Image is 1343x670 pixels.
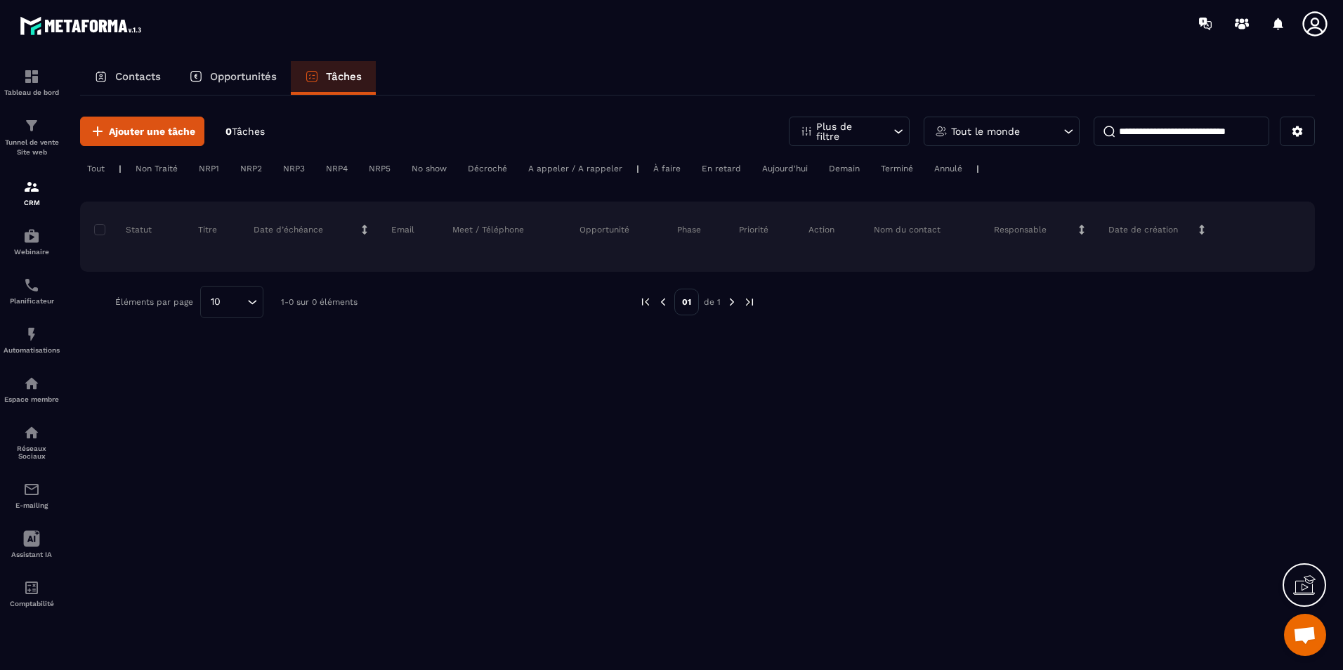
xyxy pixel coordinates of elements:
button: Ajouter une tâche [80,117,204,146]
div: NRP1 [192,160,226,177]
p: Tâches [326,70,362,83]
p: Réseaux Sociaux [4,445,60,460]
img: prev [639,296,652,308]
p: | [636,164,639,173]
img: formation [23,178,40,195]
p: de 1 [704,296,721,308]
p: Automatisations [4,346,60,354]
div: Tout [80,160,112,177]
div: NRP3 [276,160,312,177]
p: 01 [674,289,699,315]
p: E-mailing [4,501,60,509]
p: Priorité [739,224,768,235]
p: Action [808,224,834,235]
p: Date d’échéance [254,224,323,235]
p: Tunnel de vente Site web [4,138,60,157]
p: | [119,164,122,173]
img: accountant [23,579,40,596]
a: automationsautomationsWebinaire [4,217,60,266]
p: Opportunité [579,224,629,235]
p: Comptabilité [4,600,60,607]
div: No show [405,160,454,177]
div: NRP2 [233,160,269,177]
p: Date de création [1108,224,1178,235]
a: formationformationCRM [4,168,60,217]
div: Non Traité [129,160,185,177]
a: schedulerschedulerPlanificateur [4,266,60,315]
p: Meet / Téléphone [452,224,524,235]
a: accountantaccountantComptabilité [4,569,60,618]
p: Email [391,224,414,235]
p: Webinaire [4,248,60,256]
a: Tâches [291,61,376,95]
div: NRP4 [319,160,355,177]
div: NRP5 [362,160,398,177]
img: automations [23,375,40,392]
div: Aujourd'hui [755,160,815,177]
div: En retard [695,160,748,177]
img: email [23,481,40,498]
p: Éléments par page [115,297,193,307]
p: | [976,164,979,173]
a: Opportunités [175,61,291,95]
img: next [743,296,756,308]
p: Tableau de bord [4,88,60,96]
p: 1-0 sur 0 éléments [281,297,358,307]
p: Planificateur [4,297,60,305]
p: Plus de filtre [816,121,878,141]
p: Espace membre [4,395,60,403]
img: automations [23,326,40,343]
div: Terminé [874,160,920,177]
p: CRM [4,199,60,206]
p: Contacts [115,70,161,83]
img: next [726,296,738,308]
a: Assistant IA [4,520,60,569]
span: Ajouter une tâche [109,124,195,138]
img: logo [20,13,146,39]
div: Annulé [927,160,969,177]
img: scheduler [23,277,40,294]
div: Décroché [461,160,514,177]
p: Statut [98,224,152,235]
p: Nom du contact [874,224,941,235]
div: A appeler / A rappeler [521,160,629,177]
a: formationformationTunnel de vente Site web [4,107,60,168]
p: Opportunités [210,70,277,83]
p: Responsable [994,224,1047,235]
div: Demain [822,160,867,177]
img: formation [23,68,40,85]
img: formation [23,117,40,134]
a: automationsautomationsAutomatisations [4,315,60,364]
div: À faire [646,160,688,177]
p: Tout le monde [951,126,1020,136]
input: Search for option [225,294,244,310]
a: social-networksocial-networkRéseaux Sociaux [4,414,60,471]
a: formationformationTableau de bord [4,58,60,107]
img: prev [657,296,669,308]
a: automationsautomationsEspace membre [4,364,60,414]
p: Assistant IA [4,551,60,558]
p: 0 [225,125,265,138]
p: Phase [677,224,701,235]
img: social-network [23,424,40,441]
a: emailemailE-mailing [4,471,60,520]
a: Contacts [80,61,175,95]
div: Ouvrir le chat [1284,614,1326,656]
span: 10 [206,294,225,310]
div: Search for option [200,286,263,318]
img: automations [23,228,40,244]
p: Titre [198,224,217,235]
span: Tâches [232,126,265,137]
